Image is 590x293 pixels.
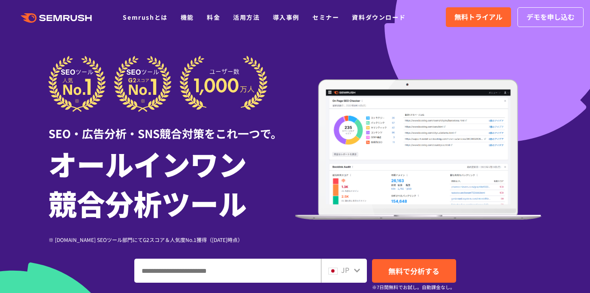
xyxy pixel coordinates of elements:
div: SEO・広告分析・SNS競合対策をこれ一つで。 [48,112,295,142]
input: ドメイン、キーワードまたはURLを入力してください [135,259,321,282]
a: 無料で分析する [372,259,456,283]
span: JP [341,265,349,275]
h1: オールインワン 競合分析ツール [48,144,295,223]
span: 無料で分析する [388,266,439,276]
a: 導入事例 [273,13,300,21]
a: デモを申し込む [517,7,584,27]
a: Semrushとは [123,13,167,21]
span: 無料トライアル [454,12,502,23]
div: ※ [DOMAIN_NAME] SEOツール部門にてG2スコア＆人気度No.1獲得（[DATE]時点） [48,236,295,244]
small: ※7日間無料でお試し。自動課金なし。 [372,283,455,291]
a: 無料トライアル [446,7,511,27]
a: セミナー [312,13,339,21]
span: デモを申し込む [526,12,575,23]
a: 資料ダウンロード [352,13,405,21]
a: 活用方法 [233,13,260,21]
a: 料金 [207,13,220,21]
a: 機能 [181,13,194,21]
